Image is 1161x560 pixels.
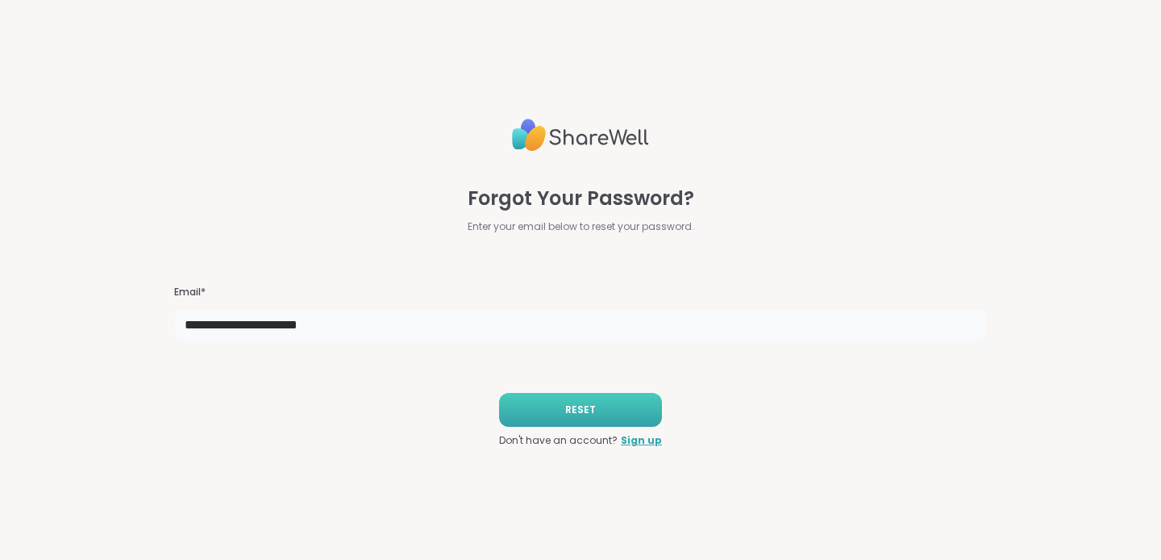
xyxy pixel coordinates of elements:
[468,219,694,234] span: Enter your email below to reset your password.
[499,433,618,448] span: Don't have an account?
[621,433,662,448] a: Sign up
[499,393,662,427] button: RESET
[174,286,987,299] h3: Email*
[468,184,694,213] span: Forgot Your Password?
[565,403,596,417] span: RESET
[512,112,649,158] img: ShareWell Logo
